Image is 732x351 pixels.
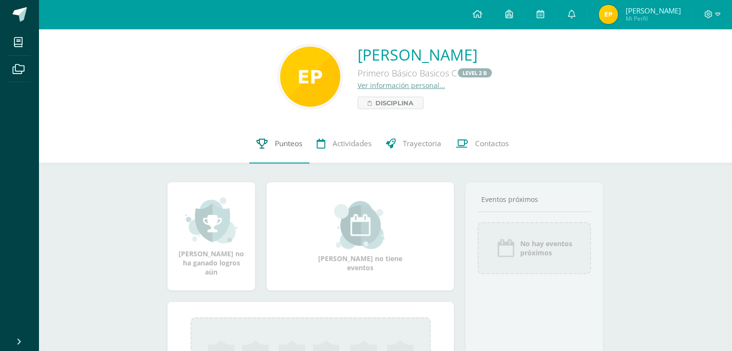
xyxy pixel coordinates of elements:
a: Trayectoria [379,125,449,163]
img: event_icon.png [496,238,515,258]
a: Actividades [309,125,379,163]
img: achievement_small.png [185,196,238,244]
a: Contactos [449,125,516,163]
div: [PERSON_NAME] no tiene eventos [312,201,409,272]
span: Trayectoria [403,139,441,149]
span: [PERSON_NAME] [625,6,681,15]
span: Mi Perfil [625,14,681,23]
div: [PERSON_NAME] no ha ganado logros aún [177,196,245,276]
a: LEVEL 2 B [458,68,492,77]
div: Primero Básico Basicos C [358,65,493,81]
a: [PERSON_NAME] [358,44,493,65]
img: event_small.png [334,201,386,249]
span: Actividades [333,139,372,149]
span: Contactos [475,139,509,149]
a: Ver información personal... [358,81,445,90]
span: Disciplina [375,97,413,109]
a: Disciplina [358,97,424,109]
a: Punteos [249,125,309,163]
img: 787040e7a78eb0fdcffd44337a306522.png [599,5,618,24]
img: 3303573999d96ac15a49ec2af8c47338.png [280,47,340,107]
span: Punteos [275,139,302,149]
div: Eventos próximos [477,195,591,204]
span: No hay eventos próximos [520,239,572,257]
